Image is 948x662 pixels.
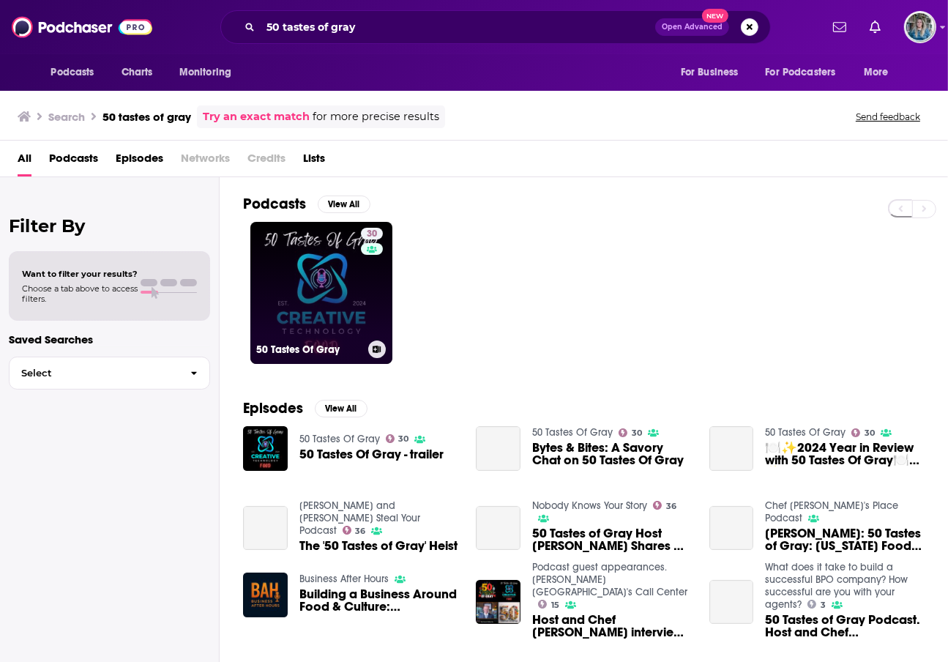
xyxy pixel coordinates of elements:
button: Select [9,357,210,390]
button: open menu [671,59,757,86]
button: open menu [169,59,250,86]
a: 30 [386,434,409,443]
span: Podcasts [51,62,94,83]
div: Search podcasts, credits, & more... [220,10,771,44]
a: EpisodesView All [243,399,367,417]
img: Building a Business Around Food & Culture: Matthew Gray of 50 Tastes of Gray [243,573,288,617]
a: The '50 Tastes of Gray' Heist [299,540,458,552]
button: open menu [756,59,857,86]
span: Select [10,368,179,378]
h3: Search [48,110,85,124]
a: Episodes [116,146,163,176]
span: for more precise results [313,108,439,125]
a: 30 [361,228,383,239]
button: open menu [41,59,113,86]
a: Host and Chef Matthew Gray interview with Richard Blank. A Journey abroad. 50 Tastes of Gray Podc... [532,614,692,639]
a: Michael and Jeremy Steal Your Podcast [299,499,420,537]
span: Logged in as EllaDavidson [904,11,936,43]
img: User Profile [904,11,936,43]
span: Want to filter your results? [22,269,138,279]
a: 50 Tastes Of Gray [765,426,846,439]
a: 50 Tastes Of Gray [532,426,613,439]
a: 30 [851,428,875,437]
span: 30 [398,436,408,442]
span: New [702,9,728,23]
a: Host and Chef Matthew Gray interview with Richard Blank. A Journey abroad. 50 Tastes of Gray Podc... [476,580,520,625]
a: Chef Grace's Place Podcast [765,499,898,524]
span: Credits [247,146,285,176]
a: Matthew Gray: 50 Tastes of Gray: Hawaii Food Tours [709,506,754,551]
a: Building a Business Around Food & Culture: Matthew Gray of 50 Tastes of Gray [299,588,459,613]
span: 36 [666,503,676,510]
a: 3050 Tastes Of Gray [250,222,392,364]
span: 36 [355,528,365,535]
a: Lists [303,146,325,176]
h3: 50 tastes of gray [102,110,191,124]
a: All [18,146,31,176]
input: Search podcasts, credits, & more... [261,15,655,39]
a: Podcast guest appearances. Richard Blank Costa Rica's Call Center [532,561,687,598]
p: Saved Searches [9,332,210,346]
span: Networks [181,146,230,176]
a: The '50 Tastes of Gray' Heist [243,506,288,551]
a: What does it take to build a successful BPO company? How successful are you with your agents? [765,561,908,611]
span: Monitoring [179,62,231,83]
a: 50 Tastes of Gray Host Matthew Gray Shares His Story [532,527,692,552]
a: Nobody Knows Your Story [532,499,647,512]
h3: 50 Tastes Of Gray [256,343,362,356]
button: open menu [854,59,907,86]
a: 50 Tastes of Gray Podcast. Host and Chef Matthew Gray interview with Richard Blank. A Journey abroad [765,614,925,639]
img: 50 Tastes Of Gray - trailer [243,426,288,471]
a: 50 Tastes Of Gray - trailer [299,448,444,461]
span: For Business [681,62,739,83]
span: Charts [122,62,153,83]
a: 36 [343,526,366,535]
button: Open AdvancedNew [655,18,729,36]
a: PodcastsView All [243,195,370,213]
h2: Filter By [9,215,210,237]
a: 50 Tastes of Gray Podcast. Host and Chef Matthew Gray interview with Richard Blank. A Journey abroad [709,580,754,625]
span: 15 [551,602,559,609]
span: 3 [821,602,826,609]
span: For Podcasters [766,62,836,83]
span: 30 [865,430,875,436]
button: Show profile menu [904,11,936,43]
a: Podchaser - Follow, Share and Rate Podcasts [12,13,152,41]
span: [PERSON_NAME]: 50 Tastes of Gray: [US_STATE] Food Tours [765,527,925,552]
a: Try an exact match [203,108,310,125]
span: Host and Chef [PERSON_NAME] interview with [PERSON_NAME]. A Journey abroad. 50 Tastes of Gray Pod... [532,614,692,639]
a: 15 [538,600,559,609]
a: 50 Tastes Of Gray [299,433,380,445]
a: 🍽️✨2024 Year in Review with 50 Tastes Of Gray🍽️✨ [709,426,754,471]
button: View All [315,400,367,417]
a: 3 [807,600,826,609]
span: Open Advanced [662,23,723,31]
a: 36 [653,501,676,510]
a: 🍽️✨2024 Year in Review with 50 Tastes Of Gray🍽️✨ [765,442,925,466]
h2: Podcasts [243,195,306,213]
a: Bytes & Bites: A Savory Chat on 50 Tastes Of Gray [532,442,692,466]
span: 30 [632,430,642,436]
a: Show notifications dropdown [827,15,852,40]
a: Business After Hours [299,573,389,585]
a: Bytes & Bites: A Savory Chat on 50 Tastes Of Gray [476,426,520,471]
a: Podcasts [49,146,98,176]
a: Matthew Gray: 50 Tastes of Gray: Hawaii Food Tours [765,527,925,552]
span: More [864,62,889,83]
a: Show notifications dropdown [864,15,887,40]
span: 50 Tastes of Gray Podcast. Host and Chef [PERSON_NAME] interview with [PERSON_NAME]. A Journey ab... [765,614,925,639]
h2: Episodes [243,399,303,417]
button: View All [318,196,370,213]
a: 50 Tastes of Gray Host Matthew Gray Shares His Story [476,506,520,551]
a: 30 [619,428,642,437]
